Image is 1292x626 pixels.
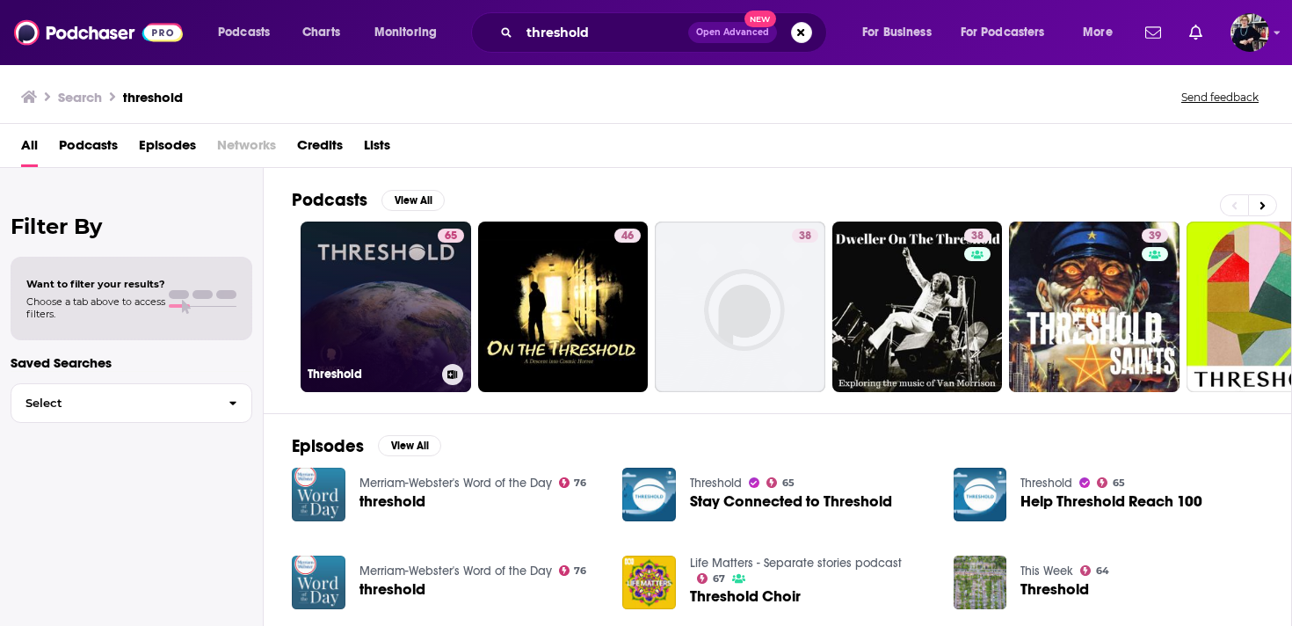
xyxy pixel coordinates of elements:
[696,28,769,37] span: Open Advanced
[292,189,367,211] h2: Podcasts
[438,229,464,243] a: 65
[292,189,445,211] a: PodcastsView All
[574,567,586,575] span: 76
[862,20,932,45] span: For Business
[1071,18,1135,47] button: open menu
[766,477,795,488] a: 65
[123,89,183,106] h3: threshold
[21,131,38,167] a: All
[14,16,183,49] img: Podchaser - Follow, Share and Rate Podcasts
[949,18,1071,47] button: open menu
[359,476,552,491] a: Merriam-Webster's Word of the Day
[655,222,825,392] a: 38
[217,131,276,167] span: Networks
[359,564,552,579] a: Merriam-Webster's Word of the Day
[690,494,892,509] a: Stay Connected to Threshold
[622,468,676,521] img: Stay Connected to Threshold
[1083,20,1113,45] span: More
[622,556,676,609] img: Threshold Choir
[292,435,441,457] a: EpisodesView All
[292,556,345,609] a: threshold
[1149,228,1161,245] span: 39
[1230,13,1269,52] span: Logged in as ndewey
[799,228,811,245] span: 38
[614,229,641,243] a: 46
[832,222,1003,392] a: 38
[1182,18,1209,47] a: Show notifications dropdown
[26,295,165,320] span: Choose a tab above to access filters.
[1142,229,1168,243] a: 39
[478,222,649,392] a: 46
[688,22,777,43] button: Open AdvancedNew
[1080,565,1109,576] a: 64
[621,228,634,245] span: 46
[1097,477,1125,488] a: 65
[381,190,445,211] button: View All
[1230,13,1269,52] img: User Profile
[11,214,252,239] h2: Filter By
[1176,90,1264,105] button: Send feedback
[26,278,165,290] span: Want to filter your results?
[11,383,252,423] button: Select
[971,228,984,245] span: 38
[488,12,844,53] div: Search podcasts, credits, & more...
[574,479,586,487] span: 76
[58,89,102,106] h3: Search
[1138,18,1168,47] a: Show notifications dropdown
[1020,476,1072,491] a: Threshold
[292,468,345,521] img: threshold
[1113,479,1125,487] span: 65
[11,397,214,409] span: Select
[362,18,460,47] button: open menu
[792,229,818,243] a: 38
[782,479,795,487] span: 65
[954,556,1007,609] img: Threshold
[1020,564,1073,579] a: This Week
[1096,567,1109,575] span: 64
[359,582,425,597] a: threshold
[374,20,437,45] span: Monitoring
[559,477,587,488] a: 76
[206,18,293,47] button: open menu
[690,589,801,604] a: Threshold Choir
[364,131,390,167] a: Lists
[1020,582,1089,597] a: Threshold
[59,131,118,167] a: Podcasts
[1009,222,1179,392] a: 39
[302,20,340,45] span: Charts
[964,229,991,243] a: 38
[690,476,742,491] a: Threshold
[297,131,343,167] a: Credits
[1230,13,1269,52] button: Show profile menu
[1020,494,1202,509] a: Help Threshold Reach 100
[359,494,425,509] a: threshold
[690,556,902,571] a: Life Matters - Separate stories podcast
[697,573,725,584] a: 67
[378,435,441,456] button: View All
[445,228,457,245] span: 65
[11,354,252,371] p: Saved Searches
[139,131,196,167] a: Episodes
[961,20,1045,45] span: For Podcasters
[519,18,688,47] input: Search podcasts, credits, & more...
[292,435,364,457] h2: Episodes
[301,222,471,392] a: 65Threshold
[850,18,954,47] button: open menu
[713,575,725,583] span: 67
[954,468,1007,521] img: Help Threshold Reach 100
